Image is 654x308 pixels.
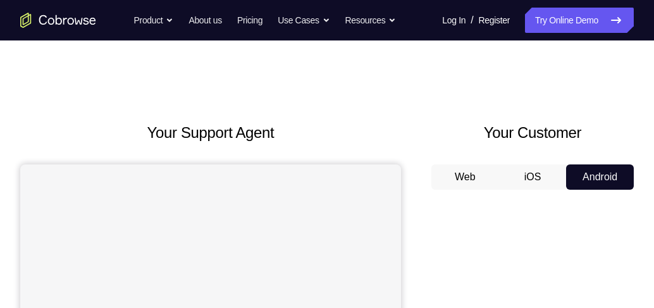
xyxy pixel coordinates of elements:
[188,8,221,33] a: About us
[345,8,397,33] button: Resources
[479,8,510,33] a: Register
[20,121,401,144] h2: Your Support Agent
[431,121,634,144] h2: Your Customer
[431,164,499,190] button: Web
[237,8,262,33] a: Pricing
[20,13,96,28] a: Go to the home page
[134,8,174,33] button: Product
[499,164,567,190] button: iOS
[442,8,466,33] a: Log In
[471,13,473,28] span: /
[525,8,634,33] a: Try Online Demo
[278,8,330,33] button: Use Cases
[566,164,634,190] button: Android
